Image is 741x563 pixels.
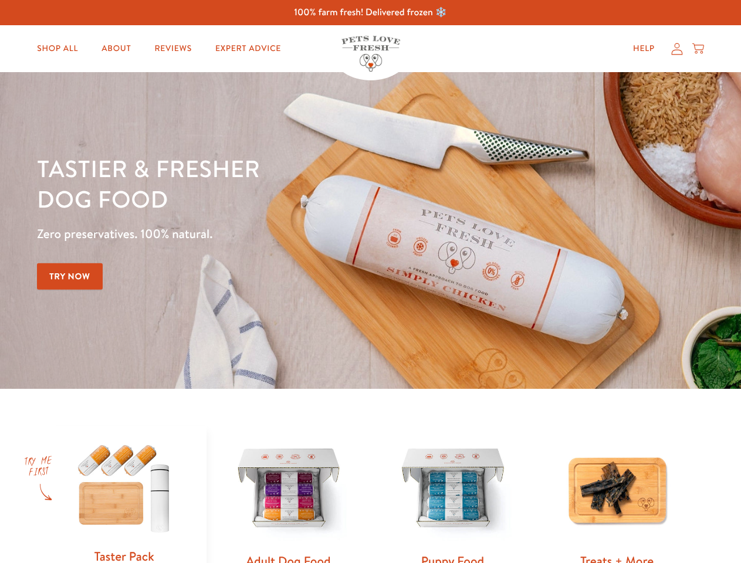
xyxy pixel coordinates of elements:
p: Zero preservatives. 100% natural. [37,223,482,245]
a: Reviews [145,37,201,60]
a: Help [624,37,664,60]
a: Expert Advice [206,37,290,60]
img: Pets Love Fresh [341,36,400,72]
h1: Tastier & fresher dog food [37,153,482,214]
a: About [92,37,140,60]
a: Try Now [37,263,103,290]
a: Shop All [28,37,87,60]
